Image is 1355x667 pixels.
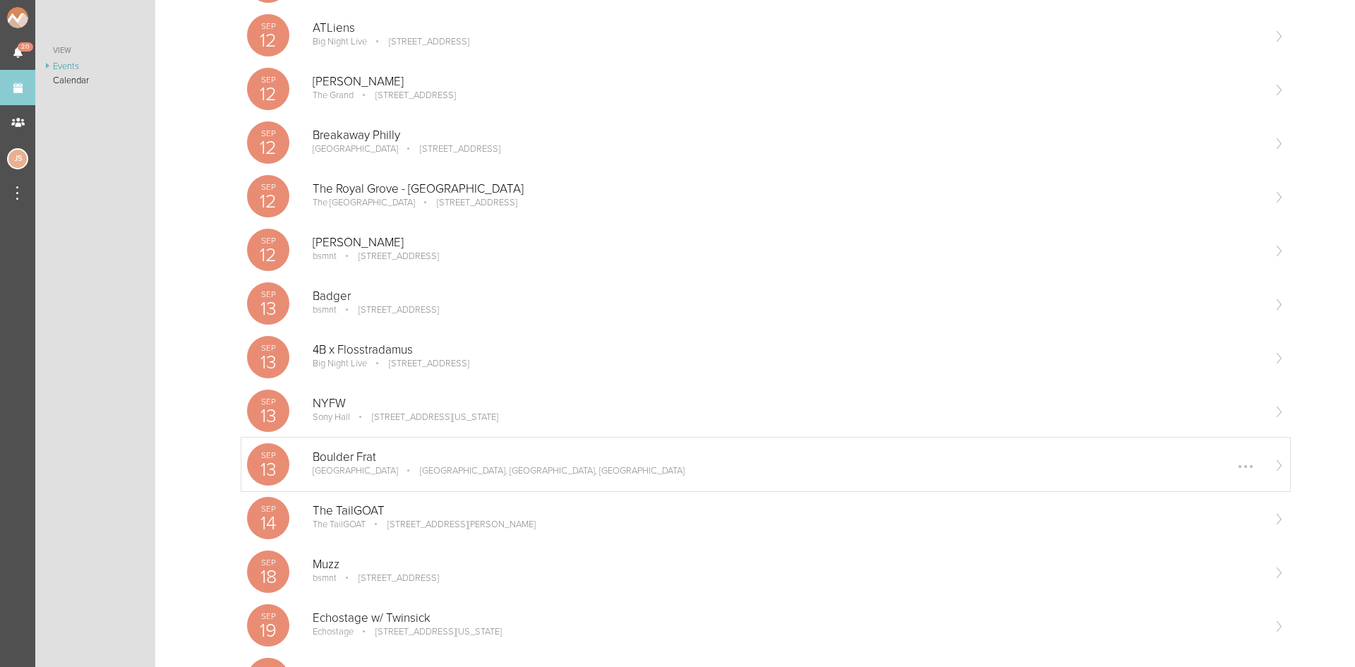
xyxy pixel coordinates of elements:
[35,42,155,59] a: View
[339,572,439,584] p: [STREET_ADDRESS]
[313,572,337,584] p: bsmnt
[35,73,155,88] a: Calendar
[352,411,498,423] p: [STREET_ADDRESS][US_STATE]
[339,251,439,262] p: [STREET_ADDRESS]
[247,397,289,406] p: Sep
[247,76,289,84] p: Sep
[313,358,367,369] p: Big Night Live
[313,182,1262,196] p: The Royal Grove - [GEOGRAPHIC_DATA]
[35,59,155,73] a: Events
[247,22,289,30] p: Sep
[313,251,337,262] p: bsmnt
[7,7,87,28] img: NOMAD
[313,90,354,101] p: The Grand
[369,36,469,47] p: [STREET_ADDRESS]
[313,611,1262,625] p: Echostage w/ Twinsick
[18,42,33,52] span: 20
[247,290,289,299] p: Sep
[247,460,289,479] p: 13
[356,90,456,101] p: [STREET_ADDRESS]
[313,75,1262,89] p: [PERSON_NAME]
[247,621,289,640] p: 19
[313,128,1262,143] p: Breakaway Philly
[339,304,439,316] p: [STREET_ADDRESS]
[313,397,1262,411] p: NYFW
[369,358,469,369] p: [STREET_ADDRESS]
[417,197,517,208] p: [STREET_ADDRESS]
[247,567,289,587] p: 18
[247,183,289,191] p: Sep
[247,558,289,567] p: Sep
[247,85,289,104] p: 12
[247,246,289,265] p: 12
[247,129,289,138] p: Sep
[313,21,1262,35] p: ATLiens
[247,407,289,426] p: 13
[313,36,367,47] p: Big Night Live
[7,148,28,169] div: Jessica Smith
[313,143,398,155] p: [GEOGRAPHIC_DATA]
[313,626,354,637] p: Echostage
[400,143,500,155] p: [STREET_ADDRESS]
[247,505,289,513] p: Sep
[356,626,502,637] p: [STREET_ADDRESS][US_STATE]
[313,558,1262,572] p: Muzz
[313,304,337,316] p: bsmnt
[313,411,350,423] p: Sony Hall
[400,465,685,476] p: [GEOGRAPHIC_DATA], [GEOGRAPHIC_DATA], [GEOGRAPHIC_DATA]
[313,504,1262,518] p: The TailGOAT
[313,197,415,208] p: The [GEOGRAPHIC_DATA]
[247,451,289,459] p: Sep
[247,31,289,50] p: 12
[247,236,289,245] p: Sep
[313,236,1262,250] p: [PERSON_NAME]
[247,612,289,620] p: Sep
[313,465,398,476] p: [GEOGRAPHIC_DATA]
[247,353,289,372] p: 13
[247,138,289,157] p: 12
[247,192,289,211] p: 12
[247,344,289,352] p: Sep
[313,519,366,530] p: The TailGOAT
[313,450,1262,464] p: Boulder Frat
[368,519,536,530] p: [STREET_ADDRESS][PERSON_NAME]
[247,299,289,318] p: 13
[313,289,1262,304] p: Badger
[313,343,1262,357] p: 4B x Flosstradamus
[247,514,289,533] p: 14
